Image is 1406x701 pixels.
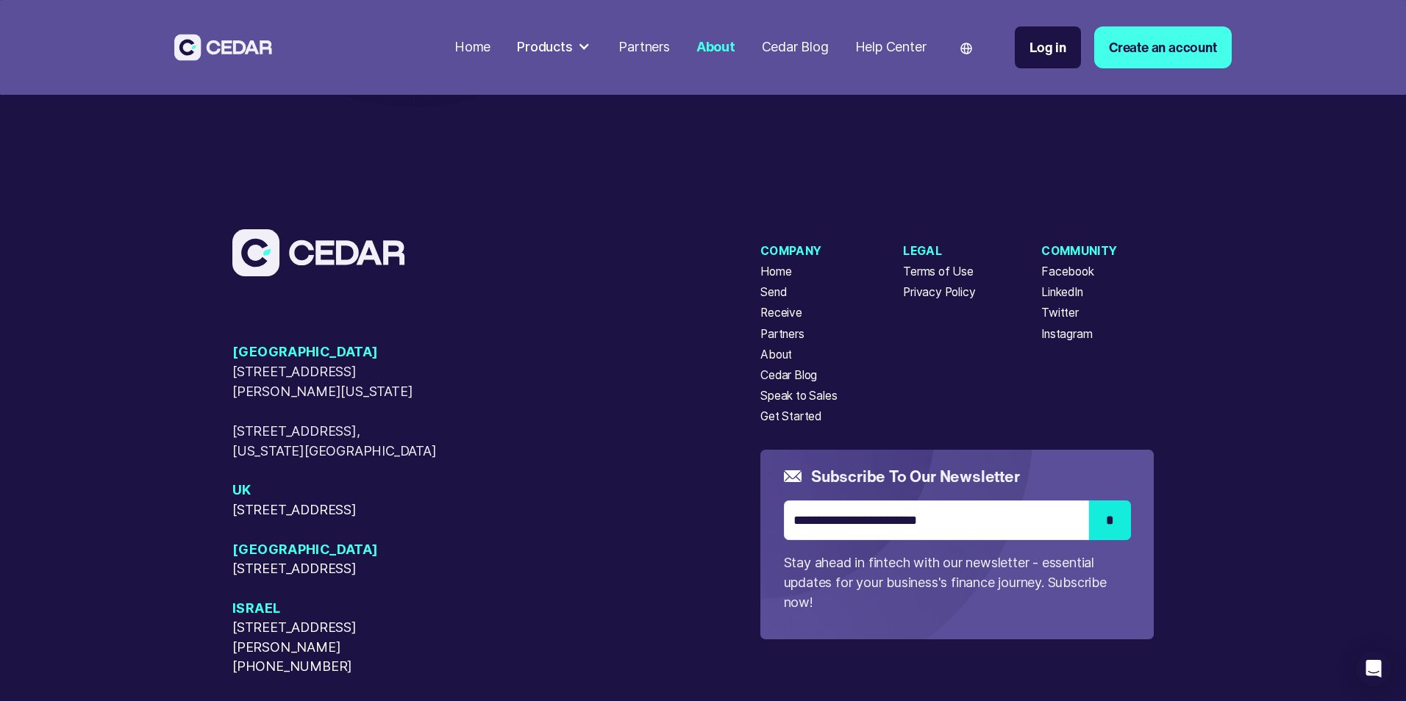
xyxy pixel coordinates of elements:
[232,540,439,560] span: [GEOGRAPHIC_DATA]
[448,30,497,65] a: Home
[760,304,802,322] a: Receive
[232,559,439,579] span: [STREET_ADDRESS]
[1041,284,1082,301] a: LinkedIn
[760,408,821,425] a: Get Started
[849,30,933,65] a: Help Center
[690,30,742,65] a: About
[1356,651,1391,686] div: Open Intercom Messenger
[903,242,975,260] div: Legal
[232,422,439,461] span: [STREET_ADDRESS], [US_STATE][GEOGRAPHIC_DATA]
[760,326,804,343] a: Partners
[760,367,817,384] a: Cedar Blog
[760,242,837,260] div: Company
[760,387,837,405] a: Speak to Sales
[903,284,975,301] a: Privacy Policy
[1094,26,1232,68] a: Create an account
[232,481,439,500] span: UK
[612,30,676,65] a: Partners
[232,618,439,677] span: [STREET_ADDRESS][PERSON_NAME][PHONE_NUMBER]
[618,37,669,57] div: Partners
[755,30,835,65] a: Cedar Blog
[232,599,439,619] span: Israel
[1029,37,1066,57] div: Log in
[232,362,439,402] span: [STREET_ADDRESS][PERSON_NAME][US_STATE]
[762,37,829,57] div: Cedar Blog
[232,500,439,520] span: [STREET_ADDRESS]
[510,31,599,64] div: Products
[1015,26,1081,68] a: Log in
[960,43,972,54] img: world icon
[1041,242,1117,260] div: Community
[517,37,572,57] div: Products
[855,37,927,57] div: Help Center
[784,465,1131,613] form: Email Form
[760,284,786,301] a: Send
[760,263,791,281] a: Home
[232,342,439,362] span: [GEOGRAPHIC_DATA]
[696,37,735,57] div: About
[784,553,1131,613] p: Stay ahead in fintech with our newsletter - essential updates for your business's finance journey...
[903,263,974,281] a: Terms of Use
[1041,304,1079,322] a: Twitter
[454,37,490,57] div: Home
[811,465,1020,487] h5: Subscribe to our newsletter
[1041,263,1093,281] a: Facebook
[1041,326,1092,343] a: Instagram
[760,346,792,364] a: About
